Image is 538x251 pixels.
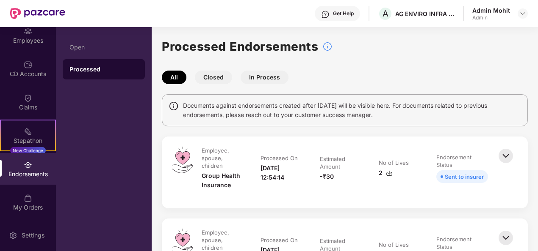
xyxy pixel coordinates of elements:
[320,155,360,170] div: Estimated Amount
[379,159,409,166] div: No of Lives
[261,164,303,182] div: [DATE] 12:54:14
[24,161,32,169] img: svg+xml;base64,PHN2ZyBpZD0iRW5kb3JzZW1lbnRzIiB4bWxucz0iaHR0cDovL3d3dy53My5vcmcvMjAwMC9zdmciIHdpZH...
[24,94,32,102] img: svg+xml;base64,PHN2ZyBpZD0iQ2xhaW0iIHhtbG5zPSJodHRwOi8vd3d3LnczLm9yZy8yMDAwL3N2ZyIgd2lkdGg9IjIwIi...
[24,60,32,69] img: svg+xml;base64,PHN2ZyBpZD0iQ0RfQWNjb3VudHMiIGRhdGEtbmFtZT0iQ0QgQWNjb3VudHMiIHhtbG5zPSJodHRwOi8vd3...
[436,235,486,251] div: Endorsement Status
[496,229,515,247] img: svg+xml;base64,PHN2ZyBpZD0iQmFjay0zMngzMiIgeG1sbnM9Imh0dHA6Ly93d3cudzMub3JnLzIwMDAvc3ZnIiB3aWR0aD...
[386,170,393,177] img: svg+xml;base64,PHN2ZyBpZD0iRG93bmxvYWQtMzJ4MzIiIHhtbG5zPSJodHRwOi8vd3d3LnczLm9yZy8yMDAwL3N2ZyIgd2...
[436,153,486,169] div: Endorsement Status
[241,71,288,84] button: In Process
[10,147,46,154] div: New Challenge
[24,27,32,35] img: svg+xml;base64,PHN2ZyBpZD0iRW1wbG95ZWVzIiB4bWxucz0iaHR0cDovL3d3dy53My5vcmcvMjAwMC9zdmciIHdpZHRoPS...
[169,101,179,111] img: svg+xml;base64,PHN2ZyBpZD0iSW5mbyIgeG1sbnM9Imh0dHA6Ly93d3cudzMub3JnLzIwMDAvc3ZnIiB3aWR0aD0iMTQiIG...
[19,231,47,240] div: Settings
[472,14,510,21] div: Admin
[519,10,526,17] img: svg+xml;base64,PHN2ZyBpZD0iRHJvcGRvd24tMzJ4MzIiIHhtbG5zPSJodHRwOi8vd3d3LnczLm9yZy8yMDAwL3N2ZyIgd2...
[172,147,193,173] img: svg+xml;base64,PHN2ZyB4bWxucz0iaHR0cDovL3d3dy53My5vcmcvMjAwMC9zdmciIHdpZHRoPSI0OS4zMiIgaGVpZ2h0PS...
[333,10,354,17] div: Get Help
[1,136,55,145] div: Stepathon
[445,172,484,181] div: Sent to insurer
[162,71,186,84] button: All
[320,172,334,181] div: -₹30
[261,154,298,162] div: Processed On
[202,171,244,190] div: Group Health Insurance
[183,101,521,120] span: Documents against endorsements created after [DATE] will be visible here. For documents related t...
[321,10,330,19] img: svg+xml;base64,PHN2ZyBpZD0iSGVscC0zMngzMiIgeG1sbnM9Imh0dHA6Ly93d3cudzMub3JnLzIwMDAvc3ZnIiB3aWR0aD...
[202,147,242,169] div: Employee, spouse, children
[496,147,515,165] img: svg+xml;base64,PHN2ZyBpZD0iQmFjay0zMngzMiIgeG1sbnM9Imh0dHA6Ly93d3cudzMub3JnLzIwMDAvc3ZnIiB3aWR0aD...
[195,71,232,84] button: Closed
[24,194,32,202] img: svg+xml;base64,PHN2ZyBpZD0iTXlfT3JkZXJzIiBkYXRhLW5hbWU9Ik15IE9yZGVycyIgeG1sbnM9Imh0dHA6Ly93d3cudz...
[9,231,17,240] img: svg+xml;base64,PHN2ZyBpZD0iU2V0dGluZy0yMHgyMCIgeG1sbnM9Imh0dHA6Ly93d3cudzMub3JnLzIwMDAvc3ZnIiB3aW...
[322,41,333,52] img: svg+xml;base64,PHN2ZyBpZD0iSW5mb18tXzMyeDMyIiBkYXRhLW5hbWU9IkluZm8gLSAzMngzMiIgeG1sbnM9Imh0dHA6Ly...
[10,8,65,19] img: New Pazcare Logo
[162,37,318,56] h1: Processed Endorsements
[379,168,393,177] div: 2
[261,236,298,244] div: Processed On
[24,127,32,136] img: svg+xml;base64,PHN2ZyB4bWxucz0iaHR0cDovL3d3dy53My5vcmcvMjAwMC9zdmciIHdpZHRoPSIyMSIgaGVpZ2h0PSIyMC...
[395,10,455,18] div: AG ENVIRO INFRA PROJECTS PVT LTD
[472,6,510,14] div: Admin Mohit
[379,241,409,248] div: No of Lives
[383,8,388,19] span: A
[69,44,138,51] div: Open
[69,65,138,74] div: Processed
